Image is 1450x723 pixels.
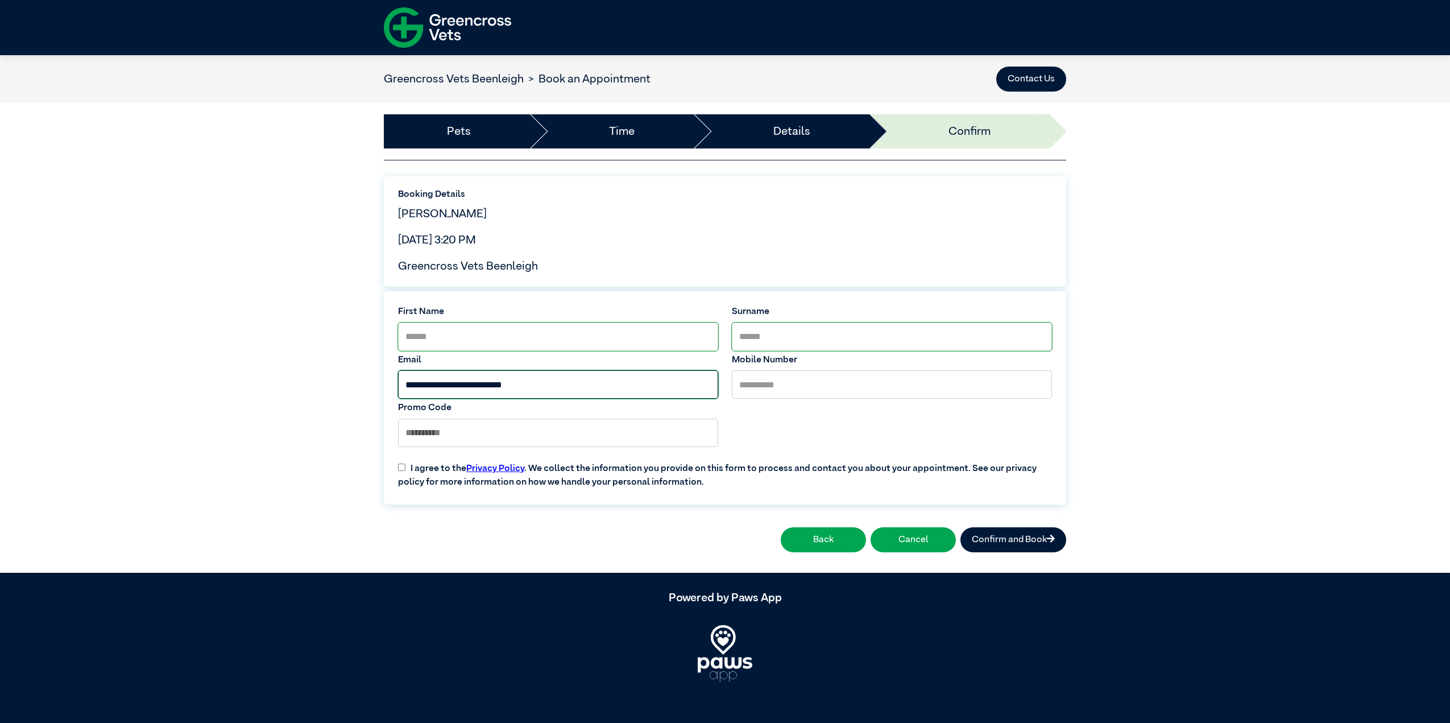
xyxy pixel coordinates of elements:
[447,123,471,140] a: Pets
[996,67,1066,92] button: Contact Us
[466,464,524,473] a: Privacy Policy
[871,527,956,552] button: Cancel
[398,188,1052,201] label: Booking Details
[609,123,635,140] a: Time
[391,453,1059,489] label: I agree to the . We collect the information you provide on this form to process and contact you a...
[732,305,1052,319] label: Surname
[960,527,1066,552] button: Confirm and Book
[781,527,866,552] button: Back
[398,401,718,415] label: Promo Code
[398,234,476,246] span: [DATE] 3:20 PM
[773,123,810,140] a: Details
[398,464,405,471] input: I agree to thePrivacy Policy. We collect the information you provide on this form to process and ...
[384,71,651,88] nav: breadcrumb
[732,353,1052,367] label: Mobile Number
[398,208,487,220] span: [PERSON_NAME]
[398,305,718,319] label: First Name
[384,591,1066,605] h5: Powered by Paws App
[384,3,511,52] img: f-logo
[524,71,651,88] li: Book an Appointment
[384,73,524,85] a: Greencross Vets Beenleigh
[698,625,752,682] img: PawsApp
[398,261,538,272] span: Greencross Vets Beenleigh
[398,353,718,367] label: Email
